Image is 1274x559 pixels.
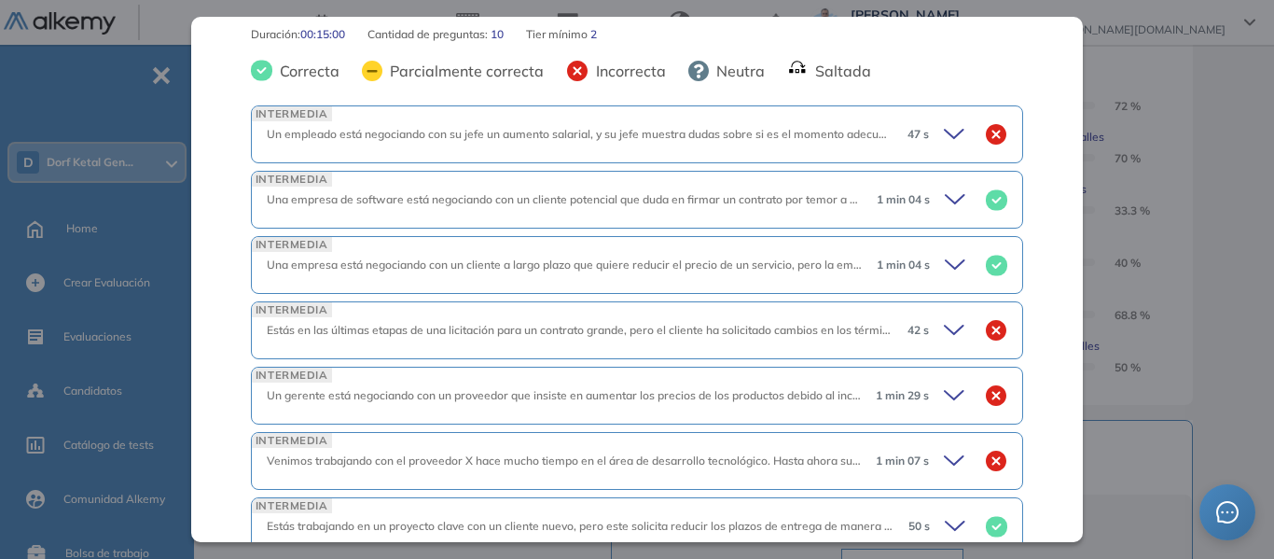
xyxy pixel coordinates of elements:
span: Saltada [808,60,871,82]
span: INTERMEDIA [252,106,332,120]
span: 1 min 07 s [876,453,929,469]
span: INTERMEDIA [252,172,332,186]
span: Duración : [251,26,300,43]
span: INTERMEDIA [252,433,332,447]
span: Neutra [709,60,765,82]
span: 50 s [908,518,930,535]
span: Correcta [272,60,339,82]
span: INTERMEDIA [252,237,332,251]
span: 10 [491,26,504,43]
span: 2 [590,26,597,43]
span: 1 min 04 s [877,257,930,273]
span: INTERMEDIA [252,302,332,316]
span: 1 min 29 s [876,387,929,404]
span: 1 min 04 s [877,191,930,208]
span: 00:15:00 [300,26,345,43]
span: Cantidad de preguntas: [367,26,491,43]
span: message [1216,501,1239,524]
span: 42 s [907,322,929,339]
span: Parcialmente correcta [382,60,544,82]
span: INTERMEDIA [252,368,332,382]
span: Tier mínimo [526,26,590,43]
span: INTERMEDIA [252,498,332,512]
span: 47 s [907,126,929,143]
span: Incorrecta [589,60,666,82]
